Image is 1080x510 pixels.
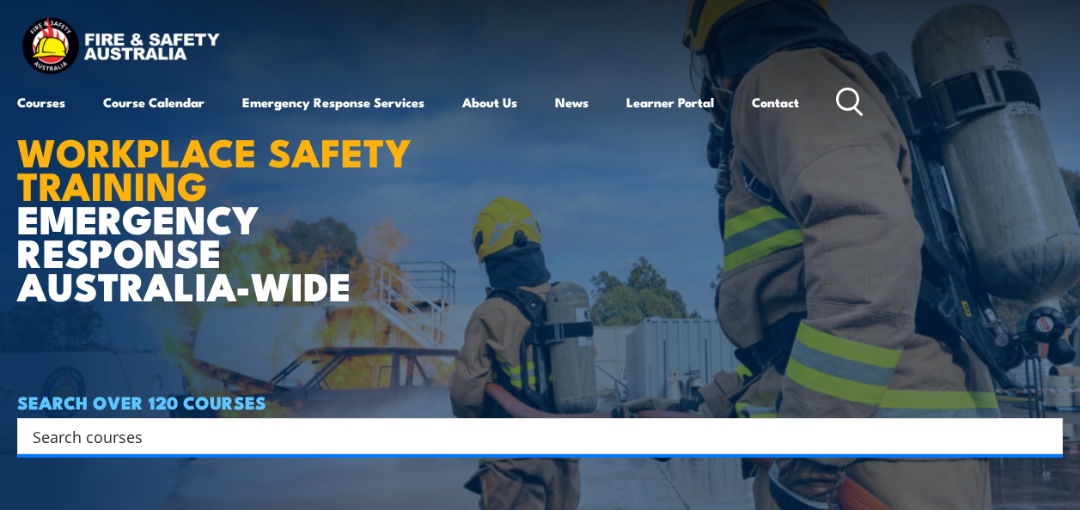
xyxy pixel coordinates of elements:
input: Search input [33,423,1025,449]
h4: SEARCH OVER 120 COURSES [17,392,1063,411]
h1: EMERGENCY RESPONSE AUSTRALIA-WIDE [17,91,437,302]
a: Courses [17,82,65,123]
a: Contact [752,82,799,123]
a: News [555,82,589,123]
a: Course Calendar [103,82,204,123]
form: Search form [36,424,1028,448]
a: About Us [462,82,517,123]
button: Search magnifier button [1033,424,1057,448]
a: Learner Portal [626,82,714,123]
a: Emergency Response Services [242,82,424,123]
strong: WORKPLACE SAFETY TRAINING [17,121,412,214]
